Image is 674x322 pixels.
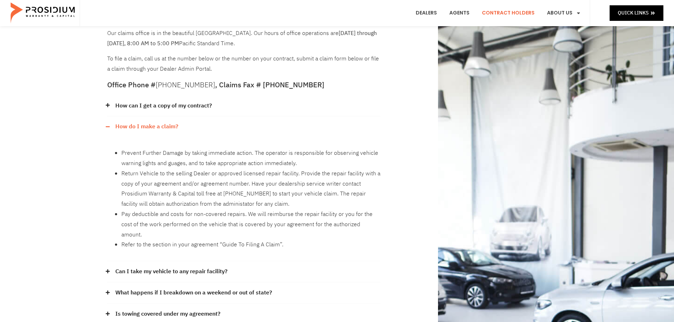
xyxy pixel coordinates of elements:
[107,28,380,74] div: To file a claim, call us at the number below or the number on your contract, submit a claim form ...
[107,29,377,48] b: [DATE] through [DATE], 8:00 AM to 5:00 PM
[107,116,380,137] div: How do I make a claim?
[121,169,380,209] li: Return Vehicle to the selling Dealer or approved licensed repair facility. Provide the repair fac...
[107,282,380,304] div: What happens if I breakdown on a weekend or out of state?
[115,101,212,111] a: How can I get a copy of my contract?
[121,240,380,250] li: Refer to the section in your agreement “Guide To Filing A Claim”.
[115,309,220,319] a: Is towing covered under my agreement?
[115,122,178,132] a: How do I make a claim?
[107,28,380,49] p: Our claims office is in the beautiful [GEOGRAPHIC_DATA]. Our hours of office operations are Pacif...
[107,81,380,88] h5: Office Phone # , Claims Fax # [PHONE_NUMBER]
[618,8,649,17] span: Quick Links
[115,288,272,298] a: What happens if I breakdown on a weekend or out of state?
[107,261,380,282] div: Can I take my vehicle to any repair facility?
[156,80,215,90] a: [PHONE_NUMBER]
[115,267,227,277] a: Can I take my vehicle to any repair facility?
[107,137,380,261] div: How do I make a claim?
[121,148,380,169] li: Prevent Further Damage by taking immediate action. The operator is responsible for observing vehi...
[121,209,380,240] li: Pay deductible and costs for non-covered repairs. We will reimburse the repair facility or you fo...
[610,5,663,21] a: Quick Links
[107,95,380,117] div: How can I get a copy of my contract?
